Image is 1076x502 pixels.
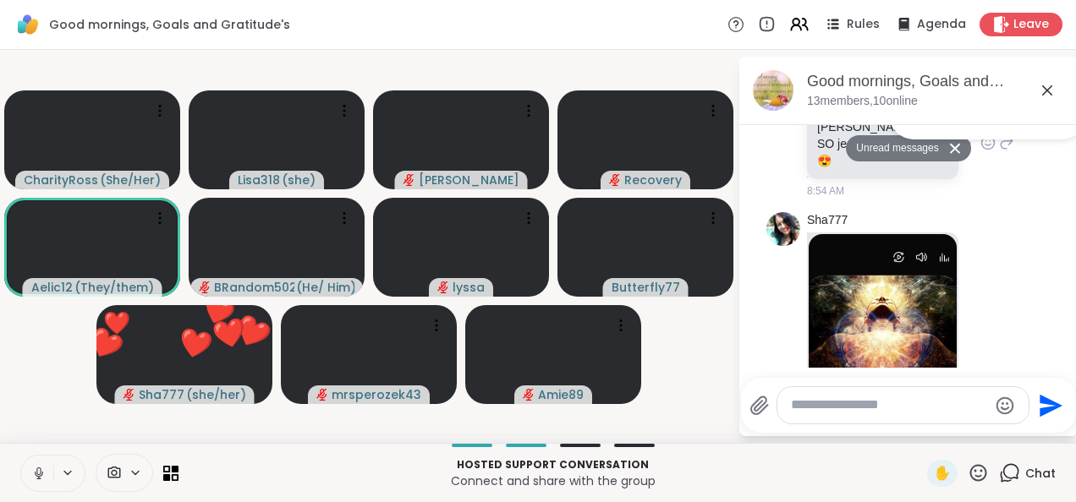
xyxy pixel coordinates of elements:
[189,457,917,472] p: Hosted support conversation
[186,386,246,403] span: ( she/her )
[163,312,228,377] button: ❤️
[69,308,142,380] button: ❤️
[296,279,354,296] span: ( He/ Him )
[817,154,832,167] span: 😍
[753,70,793,111] img: Good mornings, Goals and Gratitude's , Sep 08
[1029,386,1068,424] button: Send
[403,174,415,186] span: audio-muted
[807,93,918,110] p: 13 members, 10 online
[453,279,485,296] span: lyssa
[1025,465,1056,482] span: Chat
[199,281,211,293] span: audio-muted
[846,135,943,162] button: Unread messages
[807,212,848,229] a: Sha777
[437,281,449,293] span: audio-muted
[847,16,880,33] span: Rules
[100,172,161,188] span: ( She/Her )
[214,279,294,296] span: BRandom502
[74,279,154,296] span: ( They/them )
[538,386,584,403] span: Amie89
[934,463,951,483] span: ✋
[612,279,680,296] span: Butterfly77
[282,172,316,188] span: ( she )
[791,396,988,414] textarea: Type your message
[917,16,966,33] span: Agenda
[103,307,130,340] div: ❤️
[31,279,73,296] span: Aelic12
[24,172,98,188] span: CharityRoss
[332,386,421,403] span: mrsperozek43
[523,389,535,401] span: audio-muted
[624,172,682,188] span: Recovery
[807,183,844,199] span: 8:54 AM
[49,16,290,33] span: Good mornings, Goals and Gratitude's
[609,174,621,186] span: audio-muted
[995,396,1015,416] button: Emoji picker
[139,386,184,403] span: Sha777
[1013,16,1049,33] span: Leave
[807,71,1064,92] div: Good mornings, Goals and Gratitude's , [DATE]
[316,389,328,401] span: audio-muted
[238,172,280,188] span: Lisa318
[419,172,519,188] span: [PERSON_NAME]
[198,301,261,364] button: ❤️
[817,118,948,169] p: [PERSON_NAME] i am SO jealous of your hair
[189,472,917,489] p: Connect and share with the group
[14,10,42,39] img: ShareWell Logomark
[766,212,800,246] img: https://sharewell-space-live.sfo3.digitaloceanspaces.com/user-generated/2b4fa20f-2a21-4975-8c80-8...
[124,389,135,401] span: audio-muted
